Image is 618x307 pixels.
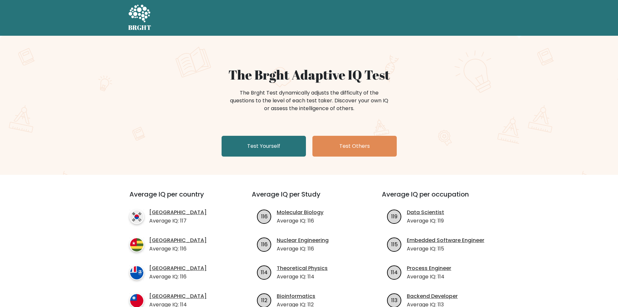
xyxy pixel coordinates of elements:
[407,217,444,225] p: Average IQ: 119
[277,273,328,281] p: Average IQ: 114
[391,240,398,248] text: 115
[149,273,207,281] p: Average IQ: 116
[407,292,458,300] a: Backend Developer
[407,245,484,253] p: Average IQ: 115
[277,237,329,244] a: Nuclear Engineering
[149,217,207,225] p: Average IQ: 117
[128,24,151,32] h5: BRGHT
[391,296,397,304] text: 113
[149,292,207,300] a: [GEOGRAPHIC_DATA]
[129,190,228,206] h3: Average IQ per country
[252,190,366,206] h3: Average IQ per Study
[261,212,268,220] text: 116
[277,292,315,300] a: Bioinformatics
[228,89,390,112] div: The Brght Test dynamically adjusts the difficulty of the questions to the level of each test take...
[277,217,323,225] p: Average IQ: 116
[407,264,451,272] a: Process Engineer
[149,237,207,244] a: [GEOGRAPHIC_DATA]
[277,264,328,272] a: Theoretical Physics
[222,136,306,157] a: Test Yourself
[391,212,397,220] text: 119
[129,210,144,224] img: country
[312,136,397,157] a: Test Others
[261,240,268,248] text: 116
[407,237,484,244] a: Embedded Software Engineer
[151,67,467,83] h1: The Brght Adaptive IQ Test
[261,268,268,276] text: 114
[129,237,144,252] img: country
[382,190,496,206] h3: Average IQ per occupation
[149,209,207,216] a: [GEOGRAPHIC_DATA]
[407,273,451,281] p: Average IQ: 114
[129,265,144,280] img: country
[128,3,151,33] a: BRGHT
[407,209,444,216] a: Data Scientist
[391,268,398,276] text: 114
[277,209,323,216] a: Molecular Biology
[149,264,207,272] a: [GEOGRAPHIC_DATA]
[277,245,329,253] p: Average IQ: 116
[261,296,267,304] text: 112
[149,245,207,253] p: Average IQ: 116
